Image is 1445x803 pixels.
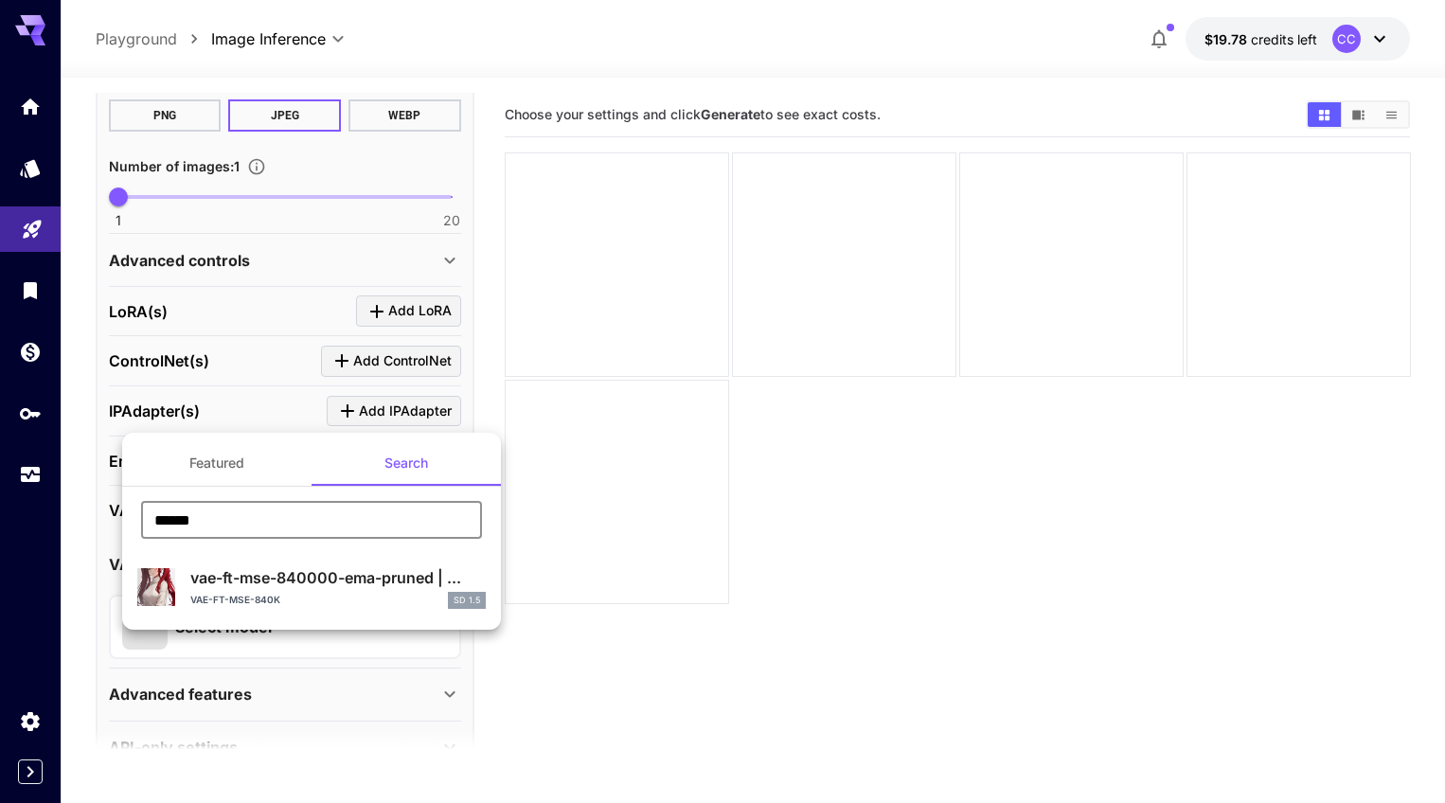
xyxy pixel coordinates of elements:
button: Search [312,440,501,486]
p: SD 1.5 [454,594,480,607]
p: vae-ft-mse-840k [190,593,280,607]
button: Featured [122,440,312,486]
p: vae-ft-mse-840000-ema-pruned | ... [190,566,486,589]
div: vae-ft-mse-840000-ema-pruned | ...vae-ft-mse-840kSD 1.5 [137,559,486,616]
